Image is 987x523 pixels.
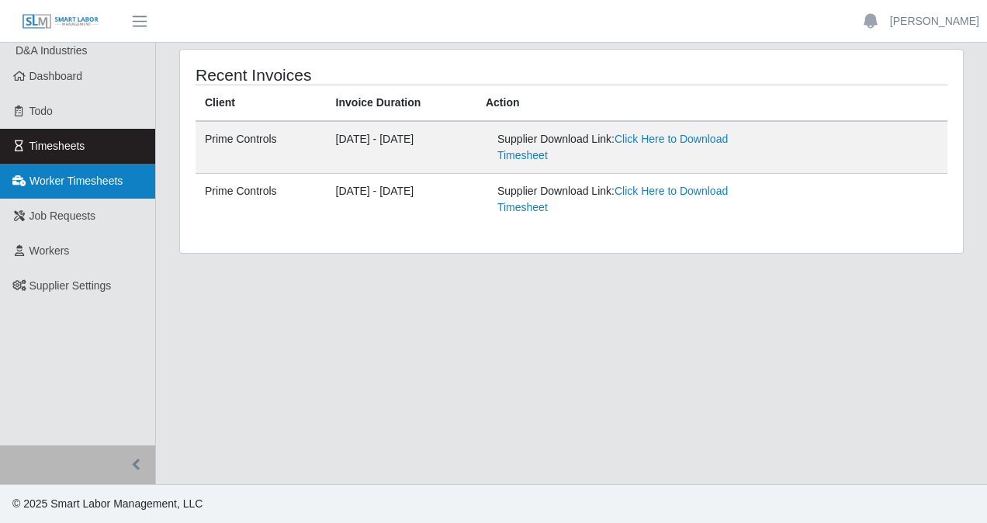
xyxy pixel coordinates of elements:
a: [PERSON_NAME] [890,13,979,29]
td: [DATE] - [DATE] [327,174,476,226]
td: Prime Controls [196,174,327,226]
span: Job Requests [29,210,96,222]
span: D&A Industries [16,44,88,57]
span: Supplier Settings [29,279,112,292]
span: Dashboard [29,70,83,82]
span: © 2025 Smart Labor Management, LLC [12,497,203,510]
span: Workers [29,244,70,257]
th: Action [476,85,947,122]
th: Invoice Duration [327,85,476,122]
td: [DATE] - [DATE] [327,121,476,174]
th: Client [196,85,327,122]
td: Prime Controls [196,121,327,174]
img: SLM Logo [22,13,99,30]
span: Timesheets [29,140,85,152]
span: Worker Timesheets [29,175,123,187]
h4: Recent Invoices [196,65,495,85]
div: Supplier Download Link: [497,183,776,216]
div: Supplier Download Link: [497,131,776,164]
span: Todo [29,105,53,117]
